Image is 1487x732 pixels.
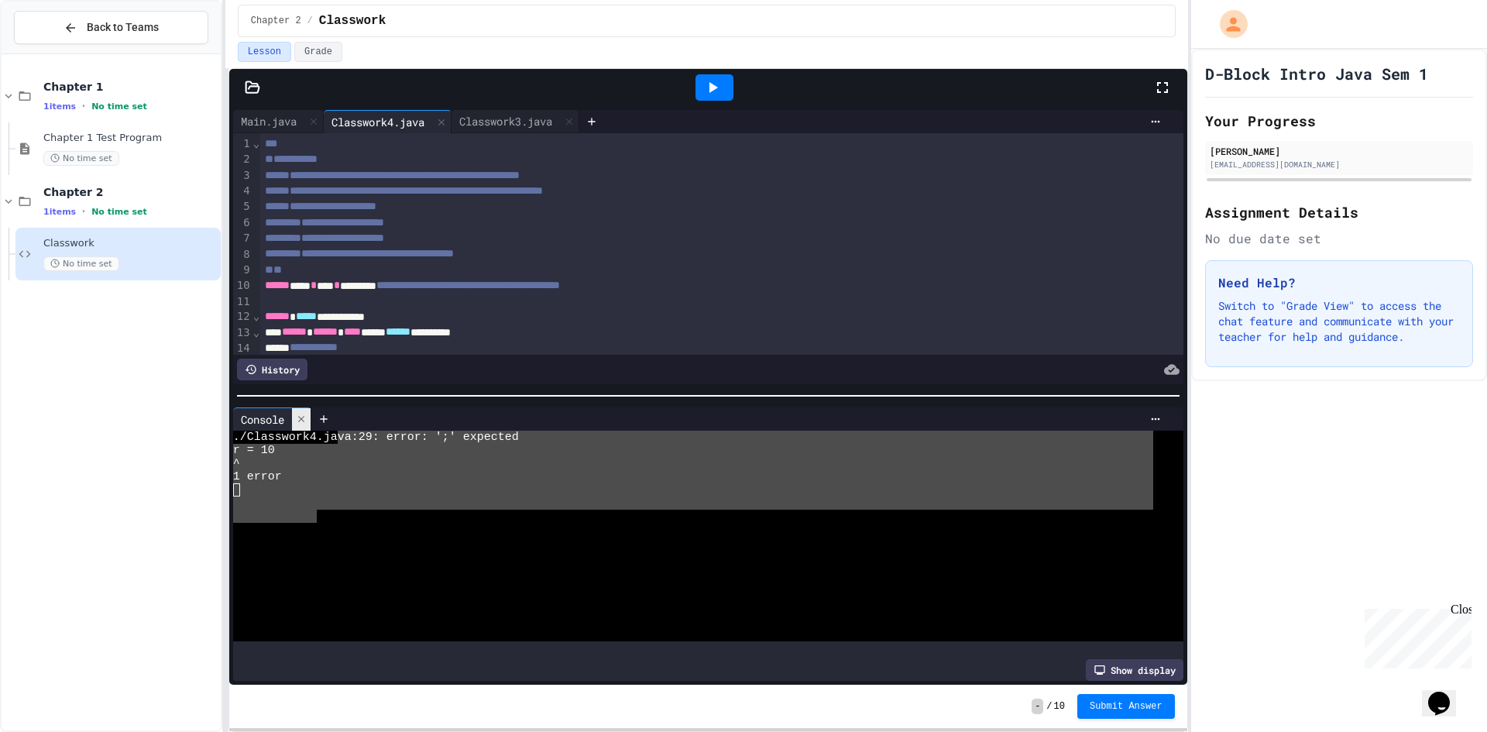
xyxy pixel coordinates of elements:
div: [PERSON_NAME] [1210,144,1468,158]
div: 8 [233,247,252,263]
h2: Your Progress [1205,110,1473,132]
div: History [237,359,307,380]
div: 14 [233,341,252,356]
div: 12 [233,309,252,325]
span: Chapter 2 [251,15,301,27]
div: 5 [233,199,252,215]
div: My Account [1204,6,1252,42]
div: 7 [233,231,252,246]
div: Classwork4.java [324,110,452,133]
div: Console [233,407,311,431]
p: Switch to "Grade View" to access the chat feature and communicate with your teacher for help and ... [1218,298,1460,345]
iframe: chat widget [1358,603,1472,668]
span: / [1046,700,1052,713]
h2: Assignment Details [1205,201,1473,223]
span: Fold line [252,326,260,339]
span: 1 items [43,101,76,112]
span: No time set [43,151,119,166]
button: Back to Teams [14,11,208,44]
div: 13 [233,325,252,341]
div: 6 [233,215,252,231]
span: Classwork [43,237,218,250]
span: 1 items [43,207,76,217]
span: Classwork [319,12,386,30]
span: 10 [1054,700,1065,713]
div: Classwork4.java [324,114,432,130]
span: Fold line [252,310,260,322]
div: Chat with us now!Close [6,6,107,98]
div: 4 [233,184,252,199]
div: Classwork3.java [452,110,579,133]
div: 9 [233,263,252,278]
span: Back to Teams [87,19,159,36]
h3: Need Help? [1218,273,1460,292]
span: Fold line [252,137,260,149]
span: va:29: error: ';' expected [338,431,519,444]
span: • [82,205,85,218]
button: Lesson [238,42,291,62]
span: No time set [91,207,147,217]
iframe: chat widget [1422,670,1472,717]
span: • [82,100,85,112]
span: Submit Answer [1090,700,1162,713]
span: Chapter 1 [43,80,218,94]
span: No time set [43,256,119,271]
div: 11 [233,294,252,310]
span: r = 10 [233,444,275,457]
div: 10 [233,278,252,294]
span: ^ [233,457,240,470]
h1: D-Block Intro Java Sem 1 [1205,63,1428,84]
span: ./Classwork4.ja [233,431,338,444]
span: / [307,15,313,27]
span: Chapter 1 Test Program [43,132,218,145]
span: Chapter 2 [43,185,218,199]
span: - [1032,699,1043,714]
div: Main.java [233,113,304,129]
div: Console [233,411,292,428]
div: Show display [1086,659,1183,681]
div: 2 [233,152,252,167]
div: 3 [233,168,252,184]
div: [EMAIL_ADDRESS][DOMAIN_NAME] [1210,159,1468,170]
span: 1 error [233,470,282,483]
div: Main.java [233,110,324,133]
div: 1 [233,136,252,152]
button: Grade [294,42,342,62]
span: No time set [91,101,147,112]
div: Classwork3.java [452,113,560,129]
div: No due date set [1205,229,1473,248]
button: Submit Answer [1077,694,1175,719]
